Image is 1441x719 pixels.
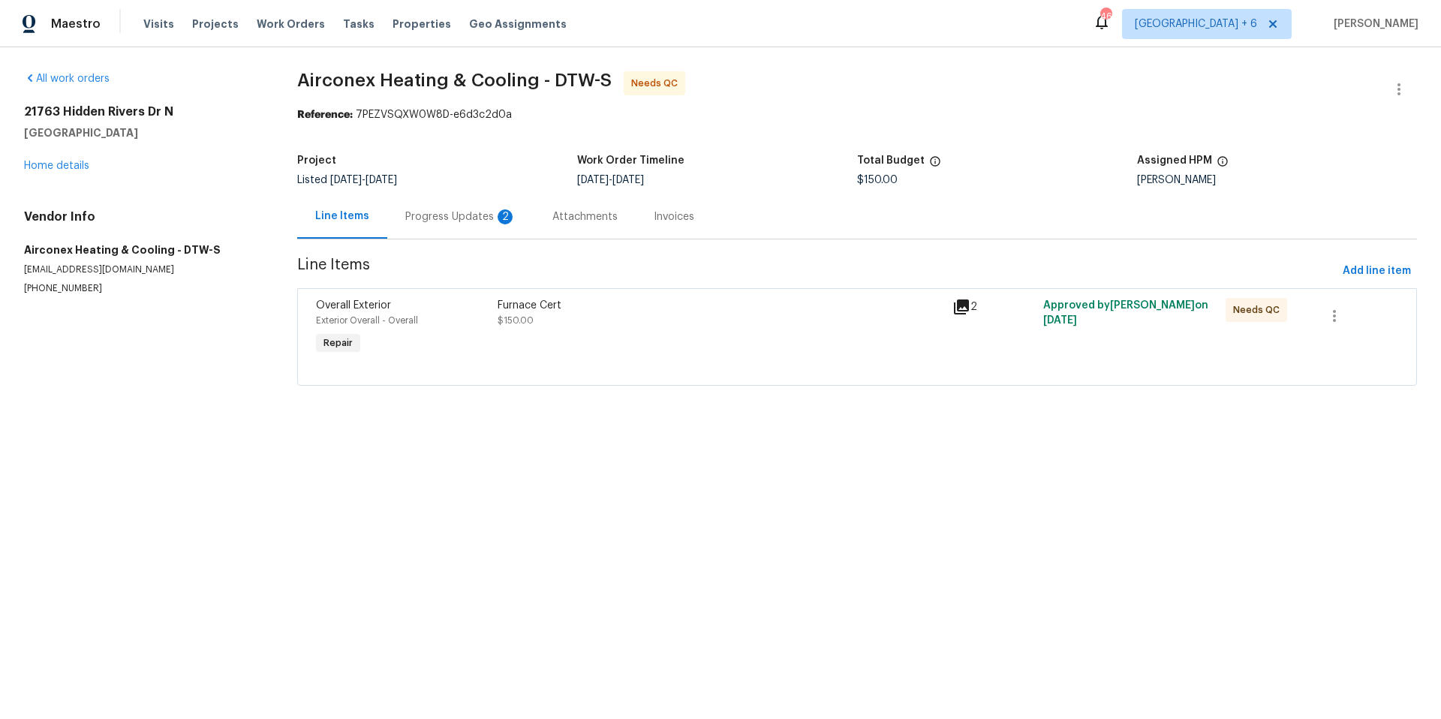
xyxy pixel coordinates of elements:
p: [EMAIL_ADDRESS][DOMAIN_NAME] [24,263,261,276]
div: 46 [1100,9,1111,24]
span: Properties [393,17,451,32]
div: 2 [498,209,513,224]
span: [DATE] [366,175,397,185]
div: Furnace Cert [498,298,943,313]
span: [DATE] [1043,315,1077,326]
span: Approved by [PERSON_NAME] on [1043,300,1208,326]
h5: Airconex Heating & Cooling - DTW-S [24,242,261,257]
span: Overall Exterior [316,300,391,311]
div: Progress Updates [405,209,516,224]
span: Repair [317,335,359,350]
div: 2 [952,298,1034,316]
a: Home details [24,161,89,171]
div: [PERSON_NAME] [1137,175,1417,185]
span: - [330,175,397,185]
h2: 21763 Hidden Rivers Dr N [24,104,261,119]
span: Exterior Overall - Overall [316,316,418,325]
span: The hpm assigned to this work order. [1217,155,1229,175]
span: [GEOGRAPHIC_DATA] + 6 [1135,17,1257,32]
h5: Work Order Timeline [577,155,684,166]
p: [PHONE_NUMBER] [24,282,261,295]
h5: Total Budget [857,155,925,166]
span: [DATE] [612,175,644,185]
span: Listed [297,175,397,185]
span: $150.00 [498,316,534,325]
h5: Assigned HPM [1137,155,1212,166]
h4: Vendor Info [24,209,261,224]
a: All work orders [24,74,110,84]
b: Reference: [297,110,353,120]
span: [DATE] [577,175,609,185]
div: Invoices [654,209,694,224]
span: [PERSON_NAME] [1328,17,1418,32]
span: $150.00 [857,175,898,185]
div: 7PEZVSQXW0W8D-e6d3c2d0a [297,107,1417,122]
span: [DATE] [330,175,362,185]
span: - [577,175,644,185]
span: Needs QC [631,76,684,91]
span: Tasks [343,19,375,29]
h5: [GEOGRAPHIC_DATA] [24,125,261,140]
span: Geo Assignments [469,17,567,32]
span: Airconex Heating & Cooling - DTW-S [297,71,612,89]
div: Line Items [315,209,369,224]
span: Needs QC [1233,302,1286,317]
span: The total cost of line items that have been proposed by Opendoor. This sum includes line items th... [929,155,941,175]
span: Maestro [51,17,101,32]
div: Attachments [552,209,618,224]
span: Add line item [1343,262,1411,281]
span: Projects [192,17,239,32]
button: Add line item [1337,257,1417,285]
h5: Project [297,155,336,166]
span: Work Orders [257,17,325,32]
span: Line Items [297,257,1337,285]
span: Visits [143,17,174,32]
